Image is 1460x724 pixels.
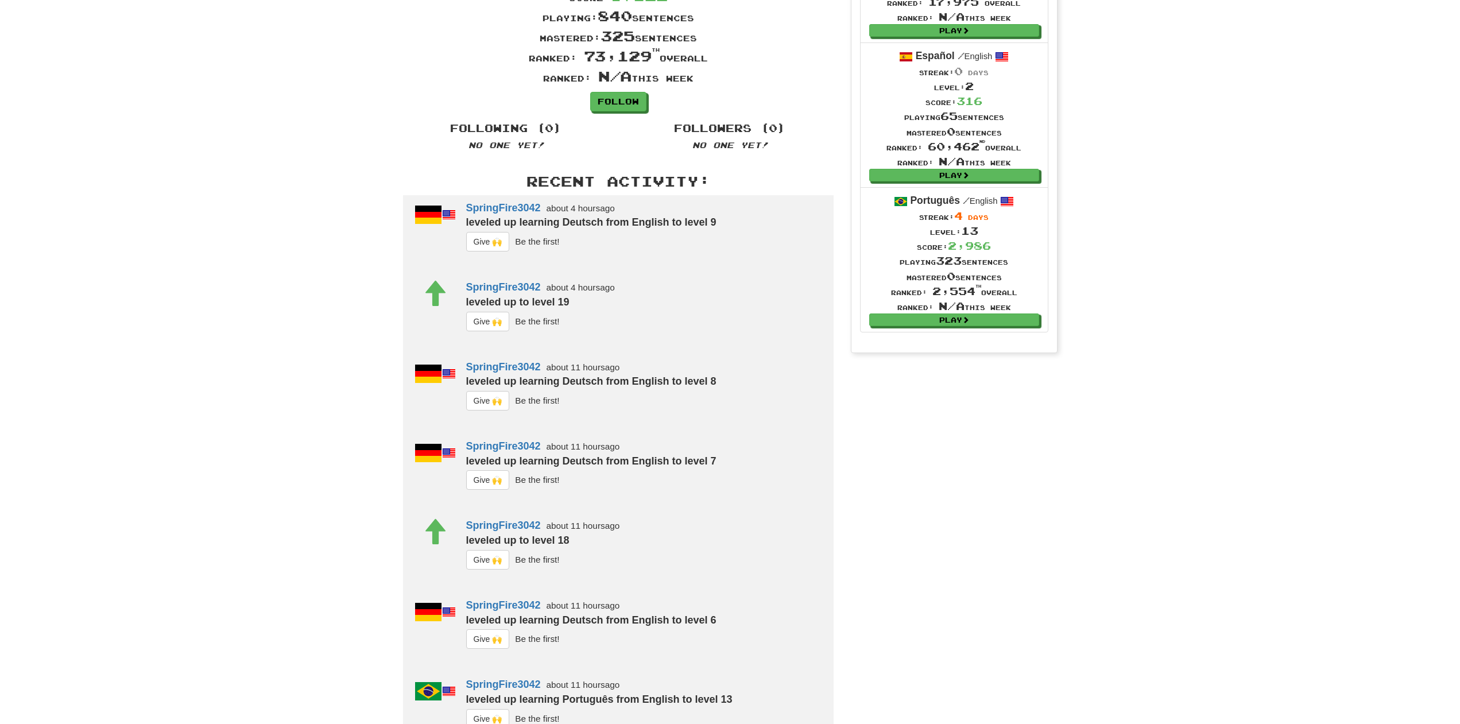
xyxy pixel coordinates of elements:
[515,475,559,485] small: Be the first!
[547,521,620,531] small: about 11 hours ago
[515,713,559,723] small: Be the first!
[891,269,1017,284] div: Mastered sentences
[961,224,978,237] span: 13
[963,195,970,206] span: /
[928,140,985,153] span: 60,462
[886,79,1021,94] div: Level:
[394,26,842,46] div: Mastered: sentences
[515,634,559,644] small: Be the first!
[515,316,559,326] small: Be the first!
[979,140,985,144] sup: nd
[963,196,998,206] small: English
[939,300,965,312] span: N/A
[547,203,615,213] small: about 4 hours ago
[466,679,541,690] a: SpringFire3042
[891,223,1017,238] div: Level:
[466,520,541,531] a: SpringFire3042
[466,440,541,452] a: SpringFire3042
[910,195,960,206] strong: Português
[466,599,541,611] a: SpringFire3042
[886,139,1021,154] div: Ranked: overall
[466,614,717,626] strong: leveled up learning Deutsch from English to level 6
[394,46,842,66] div: Ranked: overall
[403,123,610,134] h4: Following (0)
[547,362,620,372] small: about 11 hours ago
[466,550,510,570] button: Give 🙌
[466,312,510,331] button: Give 🙌
[932,285,981,297] span: 2,554
[515,237,559,246] small: Be the first!
[948,239,991,252] span: 2,986
[958,52,993,61] small: English
[466,216,717,228] strong: leveled up learning Deutsch from English to level 9
[886,124,1021,139] div: Mastered sentences
[547,442,620,451] small: about 11 hours ago
[886,94,1021,109] div: Score:
[891,253,1017,268] div: Playing sentences
[869,169,1039,181] a: Play
[954,65,963,78] span: 0
[891,208,1017,223] div: Streak:
[968,214,989,221] span: days
[466,694,733,705] strong: leveled up learning Português from English to level 13
[869,313,1039,326] a: Play
[956,95,982,107] span: 316
[515,396,559,405] small: Be the first!
[598,67,632,84] span: N/A
[968,69,989,76] span: days
[627,123,834,134] h4: Followers (0)
[394,6,842,26] div: Playing: sentences
[466,375,717,387] strong: leveled up learning Deutsch from English to level 8
[466,629,510,649] button: Give 🙌
[466,296,570,308] strong: leveled up to level 19
[891,284,1017,299] div: Ranked: overall
[466,281,541,293] a: SpringFire3042
[547,282,615,292] small: about 4 hours ago
[466,232,510,251] button: Give 🙌
[954,210,963,222] span: 4
[936,254,962,267] span: 323
[940,110,958,122] span: 65
[891,299,1017,313] div: Ranked: this week
[886,154,1021,169] div: Ranked: this week
[958,51,965,61] span: /
[939,10,965,23] span: N/A
[975,284,981,288] sup: th
[887,9,1021,24] div: Ranked: this week
[584,47,660,64] span: 73,129
[590,92,646,111] a: Follow
[886,109,1021,123] div: Playing sentences
[598,7,632,24] span: 840
[965,80,974,92] span: 2
[547,680,620,690] small: about 11 hours ago
[869,24,1039,37] a: Play
[466,535,570,546] strong: leveled up to level 18
[947,125,955,138] span: 0
[403,174,834,189] h3: Recent Activity:
[466,202,541,214] a: SpringFire3042
[652,47,660,53] sup: th
[916,50,955,61] strong: Español
[692,140,768,150] em: No one yet!
[947,270,955,282] span: 0
[466,391,510,411] button: Give 🙌
[891,238,1017,253] div: Score:
[394,66,842,86] div: Ranked: this week
[939,155,965,168] span: N/A
[601,27,635,44] span: 325
[466,455,717,467] strong: leveled up learning Deutsch from English to level 7
[466,470,510,490] button: Give 🙌
[886,64,1021,79] div: Streak:
[515,555,559,564] small: Be the first!
[468,140,544,150] em: No one yet!
[466,361,541,373] a: SpringFire3042
[547,601,620,610] small: about 11 hours ago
